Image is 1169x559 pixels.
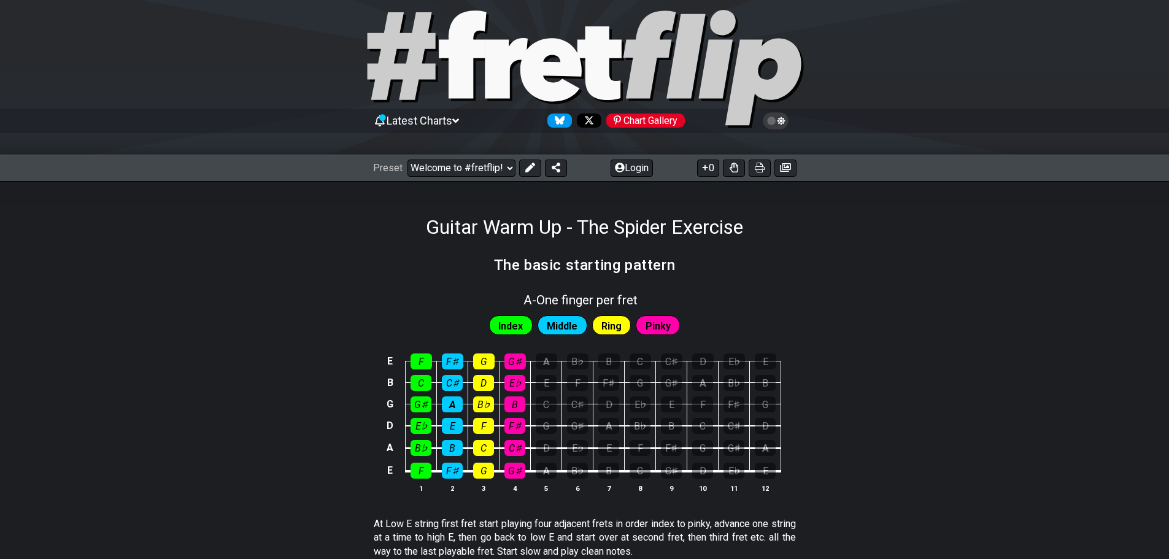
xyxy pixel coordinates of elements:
[504,463,525,479] div: G♯
[692,353,714,369] div: D
[630,353,651,369] div: C
[755,418,776,434] div: D
[383,459,398,482] td: E
[598,463,619,479] div: B
[661,463,682,479] div: C♯
[601,114,685,128] a: #fretflip at Pinterest
[473,440,494,456] div: C
[697,160,719,177] button: 0
[407,160,515,177] select: Preset
[611,160,653,177] button: Login
[630,375,650,391] div: G
[500,482,531,495] th: 4
[498,317,523,335] span: First enable full edit mode to edit
[545,160,567,177] button: Share Preset
[373,162,403,174] span: Preset
[755,375,776,391] div: B
[749,160,771,177] button: Print
[383,437,398,460] td: A
[523,293,638,307] span: A - One finger per fret
[383,351,398,372] td: E
[442,396,463,412] div: A
[442,418,463,434] div: E
[755,440,776,456] div: A
[774,160,797,177] button: Create image
[567,440,588,456] div: E♭
[598,375,619,391] div: F♯
[593,482,625,495] th: 7
[411,440,431,456] div: B♭
[504,418,525,434] div: F♯
[531,482,562,495] th: 5
[719,482,750,495] th: 11
[692,418,713,434] div: C
[661,396,682,412] div: E
[625,482,656,495] th: 8
[687,482,719,495] th: 10
[383,415,398,437] td: D
[374,517,796,558] p: At Low E string first fret start playing four adjacent frets in order index to pinky, advance one...
[411,463,431,479] div: F
[519,160,541,177] button: Edit Preset
[723,396,744,412] div: F♯
[755,396,776,412] div: G
[630,396,650,412] div: E♭
[567,353,588,369] div: B♭
[769,115,783,126] span: Toggle light / dark theme
[567,375,588,391] div: F
[383,372,398,393] td: B
[661,375,682,391] div: G♯
[598,396,619,412] div: D
[426,215,743,239] h1: Guitar Warm Up - The Spider Exercise
[567,463,588,479] div: B♭
[661,418,682,434] div: B
[692,440,713,456] div: G
[661,353,682,369] div: C♯
[411,353,432,369] div: F
[504,353,526,369] div: G♯
[598,440,619,456] div: E
[442,353,463,369] div: F♯
[598,418,619,434] div: A
[504,440,525,456] div: C♯
[406,482,437,495] th: 1
[473,375,494,391] div: D
[442,463,463,479] div: F♯
[723,160,745,177] button: Toggle Dexterity for all fretkits
[567,418,588,434] div: G♯
[567,396,588,412] div: C♯
[661,440,682,456] div: F♯
[411,418,431,434] div: E♭
[383,393,398,415] td: G
[468,482,500,495] th: 3
[656,482,687,495] th: 9
[755,463,776,479] div: E
[494,258,676,272] h2: The basic starting pattern
[692,396,713,412] div: F
[504,375,525,391] div: E♭
[536,418,557,434] div: G
[473,463,494,479] div: G
[542,114,572,128] a: Follow #fretflip at Bluesky
[536,396,557,412] div: C
[606,114,685,128] div: Chart Gallery
[473,353,495,369] div: G
[750,482,781,495] th: 12
[387,114,452,127] span: Latest Charts
[723,353,745,369] div: E♭
[601,317,622,335] span: First enable full edit mode to edit
[755,353,776,369] div: E
[630,463,650,479] div: C
[572,114,601,128] a: Follow #fretflip at X
[536,375,557,391] div: E
[723,418,744,434] div: C♯
[723,463,744,479] div: E♭
[547,317,577,335] span: First enable full edit mode to edit
[411,375,431,391] div: C
[536,463,557,479] div: A
[504,396,525,412] div: B
[646,317,671,335] span: First enable full edit mode to edit
[437,482,468,495] th: 2
[692,463,713,479] div: D
[536,353,557,369] div: A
